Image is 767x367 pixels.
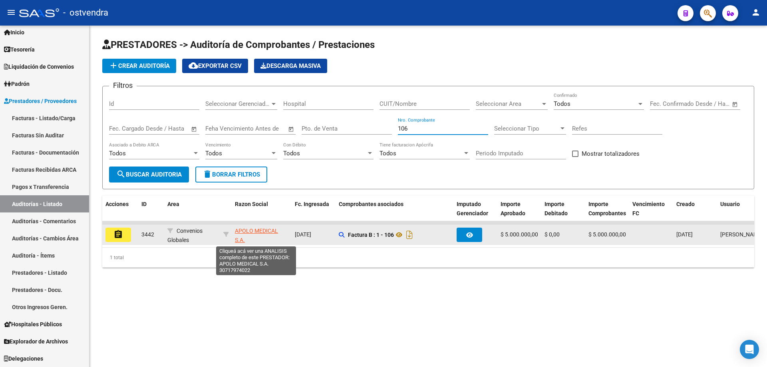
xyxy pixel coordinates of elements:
[102,59,176,73] button: Crear Auditoría
[141,231,154,238] span: 3442
[588,231,626,238] span: $ 5.000.000,00
[717,196,761,231] datatable-header-cell: Usuario
[102,248,754,268] div: 1 total
[497,196,541,231] datatable-header-cell: Importe Aprobado
[205,100,270,107] span: Seleccionar Gerenciador
[720,201,740,207] span: Usuario
[235,226,288,243] div: - 30717974022
[690,100,728,107] input: Fecha fin
[476,100,540,107] span: Seleccionar Area
[588,201,626,216] span: Importe Comprobantes
[203,171,260,178] span: Borrar Filtros
[453,196,497,231] datatable-header-cell: Imputado Gerenciador
[164,196,220,231] datatable-header-cell: Area
[4,97,77,105] span: Prestadores / Proveedores
[585,196,629,231] datatable-header-cell: Importe Comprobantes
[4,337,68,346] span: Explorador de Archivos
[582,149,640,159] span: Mostrar totalizadores
[149,125,187,132] input: Fecha fin
[380,150,396,157] span: Todos
[283,150,300,157] span: Todos
[167,228,203,243] span: Convenios Globales
[109,125,141,132] input: Fecha inicio
[109,167,189,183] button: Buscar Auditoria
[109,80,137,91] h3: Filtros
[676,231,693,238] span: [DATE]
[63,4,108,22] span: - ostvendra
[109,62,170,69] span: Crear Auditoría
[102,39,375,50] span: PRESTADORES -> Auditoría de Comprobantes / Prestaciones
[203,169,212,179] mat-icon: delete
[102,196,138,231] datatable-header-cell: Acciones
[287,125,296,134] button: Open calendar
[295,231,311,238] span: [DATE]
[189,62,242,69] span: Exportar CSV
[190,125,199,134] button: Open calendar
[554,100,570,107] span: Todos
[541,196,585,231] datatable-header-cell: Importe Debitado
[295,201,329,207] span: Fc. Ingresada
[751,8,761,17] mat-icon: person
[731,100,740,109] button: Open calendar
[141,201,147,207] span: ID
[650,100,682,107] input: Fecha inicio
[113,230,123,239] mat-icon: assignment
[4,320,62,329] span: Hospitales Públicos
[109,150,126,157] span: Todos
[235,201,268,207] span: Razon Social
[116,169,126,179] mat-icon: search
[195,167,267,183] button: Borrar Filtros
[629,196,673,231] datatable-header-cell: Vencimiento FC
[182,59,248,73] button: Exportar CSV
[205,150,222,157] span: Todos
[4,79,30,88] span: Padrón
[138,196,164,231] datatable-header-cell: ID
[109,61,118,70] mat-icon: add
[189,61,198,70] mat-icon: cloud_download
[232,196,292,231] datatable-header-cell: Razon Social
[254,59,327,73] app-download-masive: Descarga masiva de comprobantes (adjuntos)
[260,62,321,69] span: Descarga Masiva
[632,201,665,216] span: Vencimiento FC
[544,201,568,216] span: Importe Debitado
[494,125,559,132] span: Seleccionar Tipo
[4,28,24,37] span: Inicio
[740,340,759,359] div: Open Intercom Messenger
[501,231,538,238] span: $ 5.000.000,00
[457,201,488,216] span: Imputado Gerenciador
[4,45,35,54] span: Tesorería
[116,171,182,178] span: Buscar Auditoria
[404,228,415,241] i: Descargar documento
[235,228,278,243] span: APOLO MEDICAL S.A.
[501,201,525,216] span: Importe Aprobado
[544,231,560,238] span: $ 0,00
[673,196,717,231] datatable-header-cell: Creado
[292,196,336,231] datatable-header-cell: Fc. Ingresada
[676,201,695,207] span: Creado
[4,62,74,71] span: Liquidación de Convenios
[167,201,179,207] span: Area
[4,354,43,363] span: Delegaciones
[105,201,129,207] span: Acciones
[336,196,453,231] datatable-header-cell: Comprobantes asociados
[348,232,394,238] strong: Factura B : 1 - 106
[339,201,403,207] span: Comprobantes asociados
[720,231,763,238] span: [PERSON_NAME]
[254,59,327,73] button: Descarga Masiva
[6,8,16,17] mat-icon: menu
